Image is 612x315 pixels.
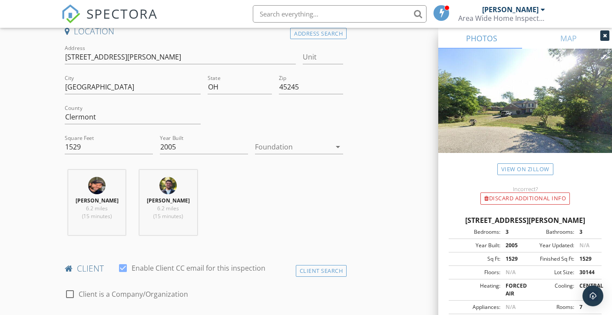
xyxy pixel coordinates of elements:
img: headshotforareawide.jpg [159,177,177,194]
a: SPECTORA [61,12,158,30]
div: Year Built: [451,242,500,249]
span: (15 minutes) [82,212,112,220]
div: 1529 [574,255,599,263]
div: CENTRAL [574,282,599,298]
img: The Best Home Inspection Software - Spectora [61,4,80,23]
span: 6.2 miles [157,205,179,212]
div: [PERSON_NAME] [482,5,539,14]
h4: Location [65,26,344,37]
span: N/A [506,269,516,276]
div: Bedrooms: [451,228,500,236]
img: streetview [438,49,612,174]
div: Heating: [451,282,500,298]
div: Bathrooms: [525,228,574,236]
div: Finished Sq Ft: [525,255,574,263]
div: Area Wide Home Inspection, LLC [458,14,545,23]
span: N/A [579,242,589,249]
input: Search everything... [253,5,427,23]
div: FORCED AIR [500,282,525,298]
label: Client is a Company/Organization [79,290,188,298]
div: Client Search [296,265,347,277]
div: 3 [574,228,599,236]
div: [STREET_ADDRESS][PERSON_NAME] [449,215,602,225]
span: 6.2 miles [86,205,108,212]
div: Floors: [451,269,500,276]
div: Address Search [290,28,347,40]
div: Rooms: [525,303,574,311]
a: PHOTOS [438,28,525,49]
a: View on Zillow [497,163,553,175]
span: SPECTORA [86,4,158,23]
div: Year Updated: [525,242,574,249]
strong: [PERSON_NAME] [147,197,190,204]
div: Cooling: [525,282,574,298]
i: arrow_drop_down [333,142,343,152]
strong: [PERSON_NAME] [76,197,119,204]
label: Enable Client CC email for this inspection [132,264,265,272]
img: img_7297_adam_headshot.jpg [88,177,106,194]
a: MAP [525,28,612,49]
div: 2005 [500,242,525,249]
span: N/A [506,303,516,311]
div: Sq Ft: [451,255,500,263]
div: Lot Size: [525,269,574,276]
div: 7 [574,303,599,311]
div: 1529 [500,255,525,263]
div: Incorrect? [438,186,612,192]
div: Open Intercom Messenger [582,285,603,306]
div: Appliances: [451,303,500,311]
div: 3 [500,228,525,236]
div: 30144 [574,269,599,276]
div: Discard Additional info [480,192,570,205]
h4: client [65,263,344,274]
span: (15 minutes) [153,212,183,220]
